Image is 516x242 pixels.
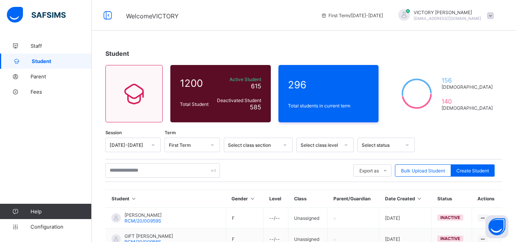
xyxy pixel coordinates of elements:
[7,7,66,23] img: safsims
[110,142,147,148] div: [DATE]-[DATE]
[288,190,328,208] th: Class
[288,79,369,91] span: 296
[440,215,460,220] span: inactive
[288,208,328,229] td: Unassigned
[31,208,91,214] span: Help
[105,50,129,57] span: Student
[226,208,264,229] td: F
[442,97,493,105] span: 140
[106,190,226,208] th: Student
[126,12,179,20] span: Welcome VICTORY
[215,76,261,82] span: Active Student
[288,103,369,109] span: Total students in current term
[414,16,481,21] span: [EMAIL_ADDRESS][DOMAIN_NAME]
[414,10,481,15] span: VICTORY [PERSON_NAME]
[169,142,206,148] div: First Term
[125,212,162,218] span: [PERSON_NAME]
[456,168,489,174] span: Create Student
[178,99,214,109] div: Total Student
[125,218,161,224] span: RCM/20/00959S
[31,89,92,95] span: Fees
[180,77,212,89] span: 1200
[250,103,261,111] span: 585
[264,190,288,208] th: Level
[442,76,493,84] span: 156
[472,190,502,208] th: Actions
[362,142,401,148] div: Select status
[416,196,423,201] i: Sort in Ascending Order
[301,142,340,148] div: Select class level
[432,190,472,208] th: Status
[485,215,508,238] button: Open asap
[31,224,91,230] span: Configuration
[215,97,261,103] span: Deactivated Student
[328,190,379,208] th: Parent/Guardian
[228,142,278,148] div: Select class section
[379,208,432,229] td: [DATE]
[359,168,379,174] span: Export as
[442,84,493,90] span: [DEMOGRAPHIC_DATA]
[442,105,493,111] span: [DEMOGRAPHIC_DATA]
[440,236,460,241] span: inactive
[391,9,498,22] div: VICTORYEMMANUEL
[105,130,122,135] span: Session
[125,233,173,239] span: GIFT [PERSON_NAME]
[379,190,432,208] th: Date Created
[31,43,92,49] span: Staff
[226,190,264,208] th: Gender
[401,168,445,174] span: Bulk Upload Student
[32,58,92,64] span: Student
[251,82,261,90] span: 615
[249,196,256,201] i: Sort in Ascending Order
[321,13,383,18] span: session/term information
[131,196,137,201] i: Sort in Ascending Order
[31,73,92,80] span: Parent
[165,130,176,135] span: Term
[264,208,288,229] td: --/--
